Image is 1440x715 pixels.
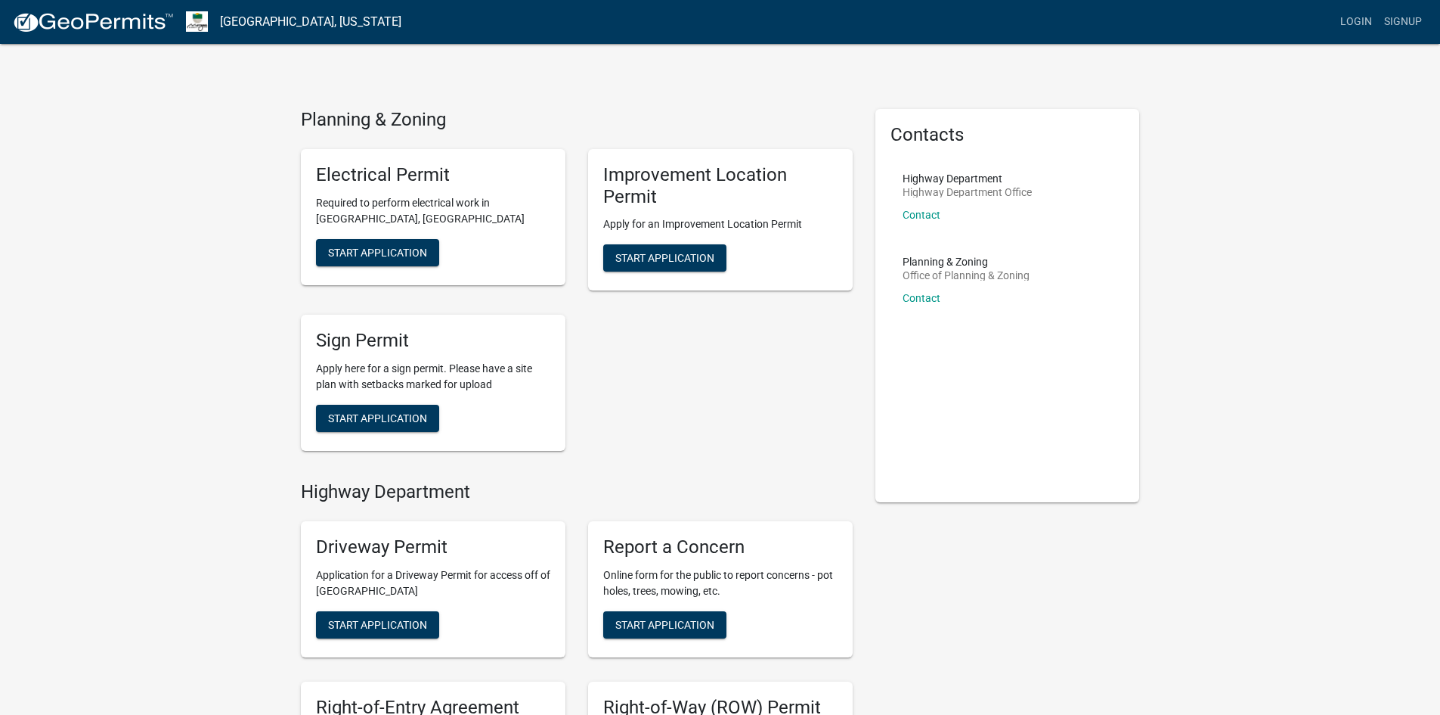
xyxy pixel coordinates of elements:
[603,164,838,208] h5: Improvement Location Permit
[603,536,838,558] h5: Report a Concern
[316,611,439,639] button: Start Application
[615,618,714,630] span: Start Application
[903,256,1030,267] p: Planning & Zoning
[220,9,401,35] a: [GEOGRAPHIC_DATA], [US_STATE]
[1334,8,1378,36] a: Login
[328,246,427,258] span: Start Application
[301,481,853,503] h4: Highway Department
[316,164,550,186] h5: Electrical Permit
[328,618,427,630] span: Start Application
[603,216,838,232] p: Apply for an Improvement Location Permit
[316,330,550,352] h5: Sign Permit
[890,124,1125,146] h5: Contacts
[903,292,940,304] a: Contact
[316,361,550,393] p: Apply here for a sign permit. Please have a site plan with setbacks marked for upload
[1378,8,1428,36] a: Signup
[316,567,550,599] p: Application for a Driveway Permit for access off of [GEOGRAPHIC_DATA]
[615,252,714,264] span: Start Application
[316,405,439,432] button: Start Application
[316,536,550,558] h5: Driveway Permit
[903,187,1032,197] p: Highway Department Office
[603,244,726,272] button: Start Application
[903,270,1030,281] p: Office of Planning & Zoning
[316,239,439,266] button: Start Application
[603,567,838,599] p: Online form for the public to report concerns - pot holes, trees, mowing, etc.
[903,209,940,221] a: Contact
[301,109,853,131] h4: Planning & Zoning
[903,173,1032,184] p: Highway Department
[328,412,427,424] span: Start Application
[316,195,550,227] p: Required to perform electrical work in [GEOGRAPHIC_DATA], [GEOGRAPHIC_DATA]
[186,11,208,32] img: Morgan County, Indiana
[603,611,726,639] button: Start Application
